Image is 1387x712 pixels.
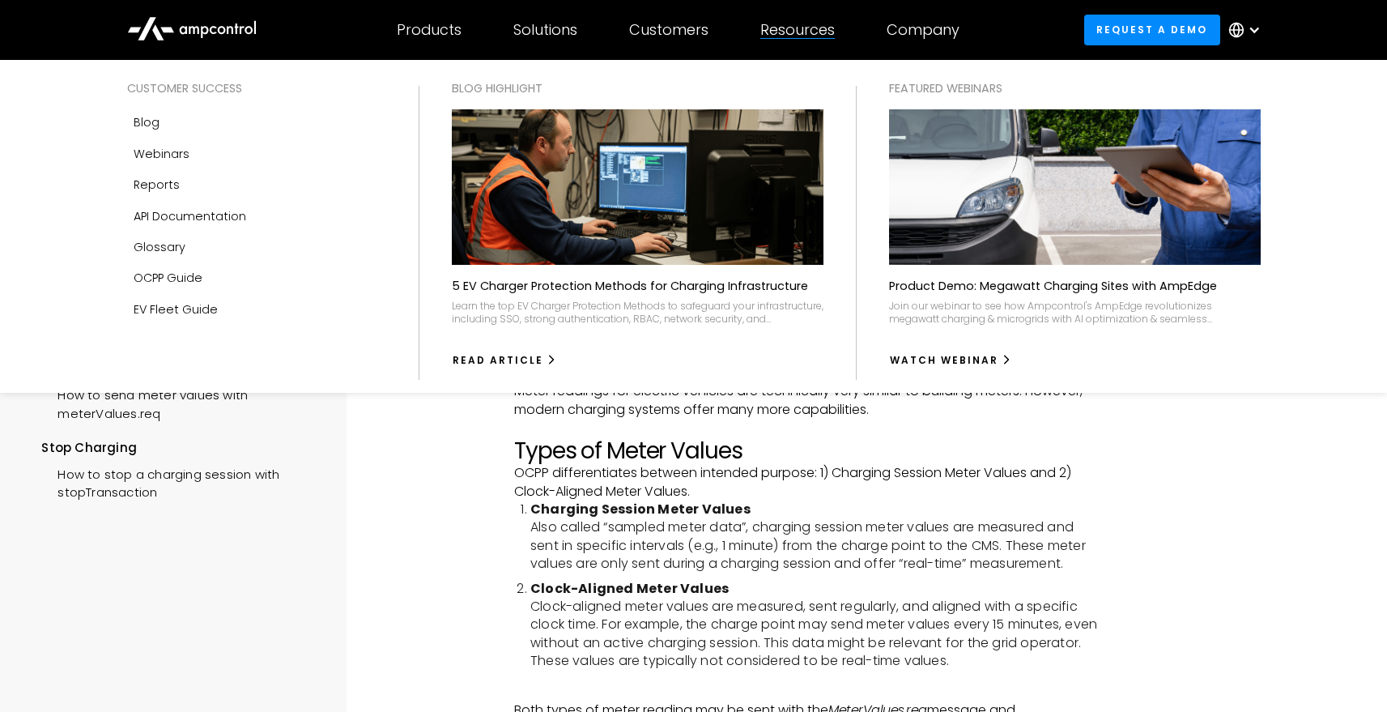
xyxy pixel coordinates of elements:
[127,232,386,262] a: Glossary
[513,21,577,39] div: Solutions
[134,207,246,225] div: API Documentation
[889,347,1013,373] a: watch webinar
[514,382,1103,419] p: Meter readings for electric vehicles are technically very similar to building meters. However, mo...
[127,107,386,138] a: Blog
[134,269,202,287] div: OCPP Guide
[760,21,835,39] div: Resources
[890,353,998,368] div: watch webinar
[514,684,1103,701] p: ‍
[452,79,823,97] div: Blog Highlight
[127,201,386,232] a: API Documentation
[127,79,386,97] div: Customer success
[397,21,462,39] div: Products
[41,439,319,457] div: Stop Charging
[127,262,386,293] a: OCPP Guide
[514,464,1103,501] p: OCPP differentiates between intended purpose: 1) Charging Session Meter Values and 2) Clock-Align...
[453,353,543,368] div: Read Article
[1084,15,1220,45] a: Request a demo
[41,458,319,506] a: How to stop a charging session with stopTransaction
[127,169,386,200] a: Reports
[134,113,160,131] div: Blog
[452,300,823,325] div: Learn the top EV Charger Protection Methods to safeguard your infrastructure, including SSO, stro...
[134,176,180,194] div: Reports
[127,294,386,325] a: EV Fleet Guide
[889,300,1261,325] div: Join our webinar to see how Ampcontrol's AmpEdge revolutionizes megawatt charging & microgrids wi...
[134,301,218,318] div: EV Fleet Guide
[134,145,189,163] div: Webinars
[530,580,1103,671] li: Clock-aligned meter values are measured, sent regularly, and aligned with a specific clock time. ...
[514,437,1103,465] h2: Types of Meter Values
[629,21,708,39] div: Customers
[887,21,959,39] div: Company
[889,278,1217,294] p: Product Demo: Megawatt Charging Sites with AmpEdge
[889,79,1261,97] div: Featured webinars
[514,419,1103,437] p: ‍
[452,278,808,294] p: 5 EV Charger Protection Methods for Charging Infrastructure
[530,500,751,518] strong: Charging Session Meter Values
[530,579,729,598] strong: Clock-Aligned Meter Values
[41,378,319,427] a: How to send meter values with meterValues.req
[127,139,386,169] a: Webinars
[530,501,1103,573] li: Also called “sampled meter data”, charging session meter values are measured and sent in specific...
[452,347,558,373] a: Read Article
[134,238,185,256] div: Glossary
